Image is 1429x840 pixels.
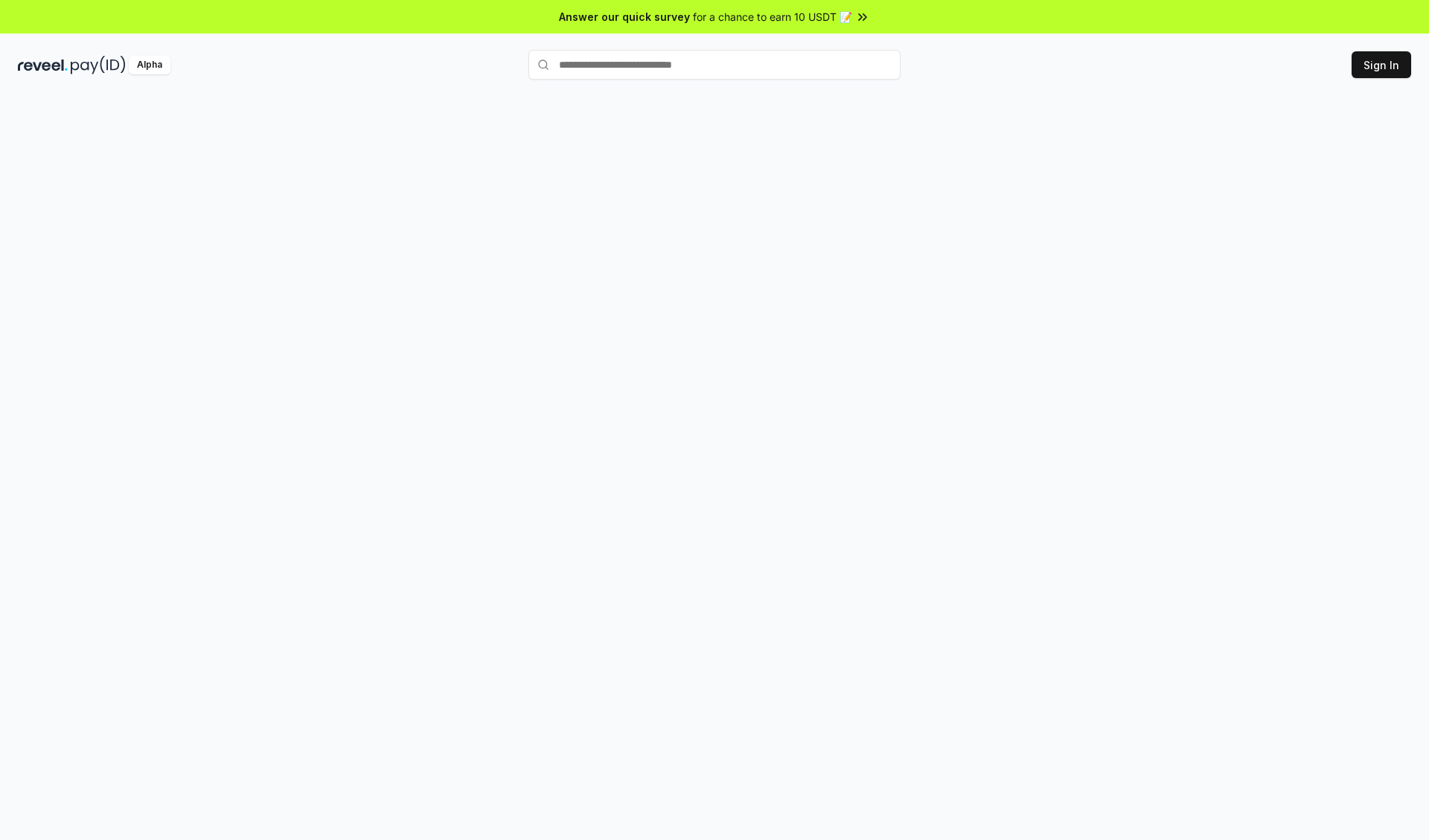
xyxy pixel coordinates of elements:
img: reveel_dark [18,56,68,74]
span: for a chance to earn 10 USDT 📝 [693,9,852,25]
button: Sign In [1352,51,1411,78]
span: Answer our quick survey [559,9,690,25]
div: Alpha [129,56,170,74]
img: pay_id [71,56,126,74]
